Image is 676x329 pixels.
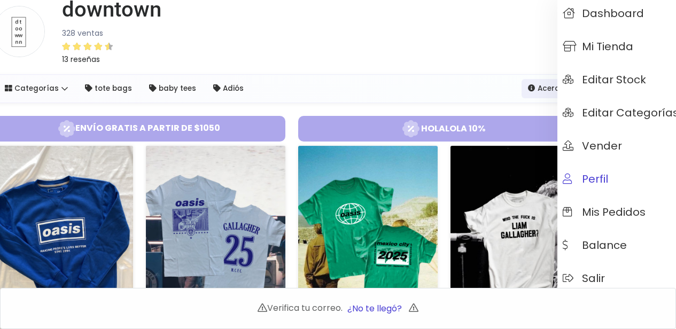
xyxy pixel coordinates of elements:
span: Mis pedidos [563,206,646,218]
span: Balance [563,239,627,251]
a: Acerca de [522,79,583,98]
div: 4.62 / 5 [62,40,113,53]
span: Vender [563,140,622,152]
small: 13 reseñas [62,54,100,65]
a: tote bags [79,79,138,98]
a: baby tees [143,79,203,98]
a: 13 reseñas [62,40,161,66]
span: Salir [563,272,605,284]
p: 10% [469,122,485,135]
button: ¿No te llegó? [343,297,407,320]
span: Mi tienda [563,41,633,52]
a: Adiós [207,79,250,98]
span: Perfil [563,173,608,185]
small: 328 ventas [62,28,103,38]
span: Dashboard [563,7,644,19]
span: Editar Stock [563,74,646,85]
p: HOLALOLA [421,122,467,135]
